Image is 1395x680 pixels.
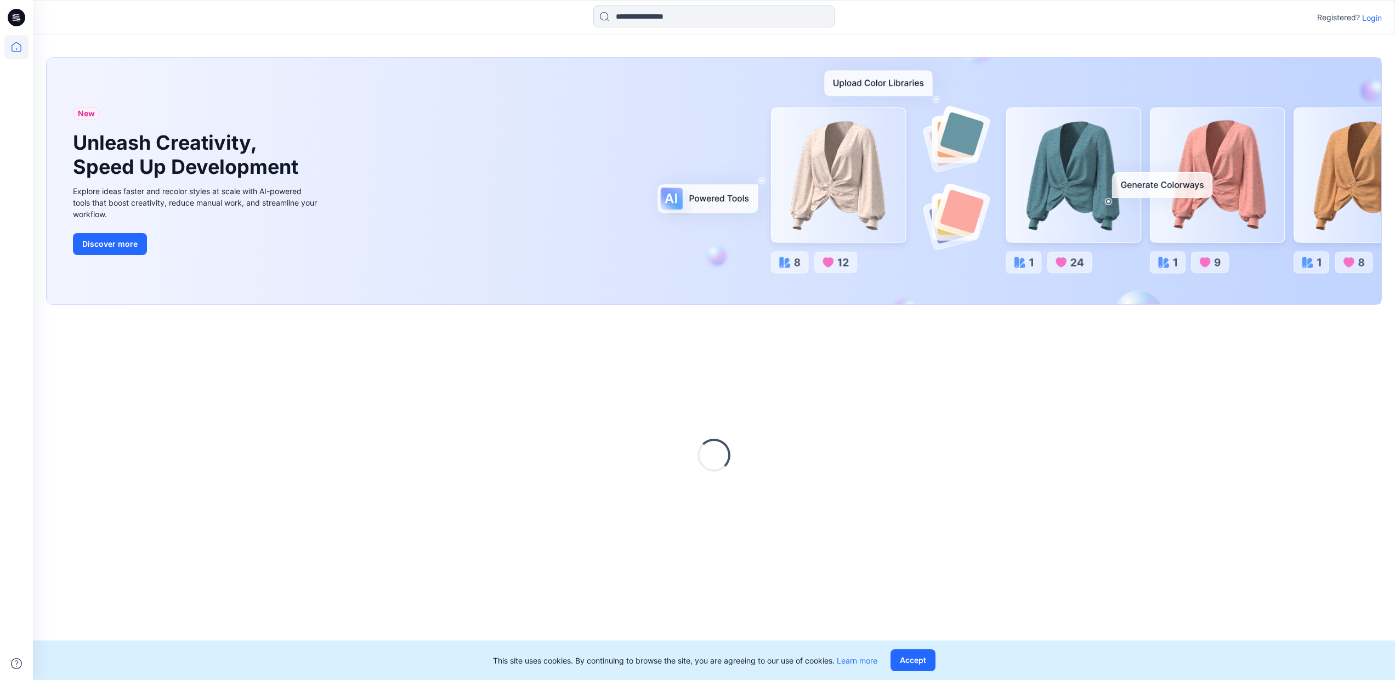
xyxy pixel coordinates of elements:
[78,107,95,120] span: New
[1362,12,1382,24] p: Login
[1317,11,1360,24] p: Registered?
[73,233,147,255] button: Discover more
[73,131,303,178] h1: Unleash Creativity, Speed Up Development
[73,185,320,220] div: Explore ideas faster and recolor styles at scale with AI-powered tools that boost creativity, red...
[891,649,935,671] button: Accept
[837,656,877,665] a: Learn more
[73,233,320,255] a: Discover more
[493,655,877,666] p: This site uses cookies. By continuing to browse the site, you are agreeing to our use of cookies.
